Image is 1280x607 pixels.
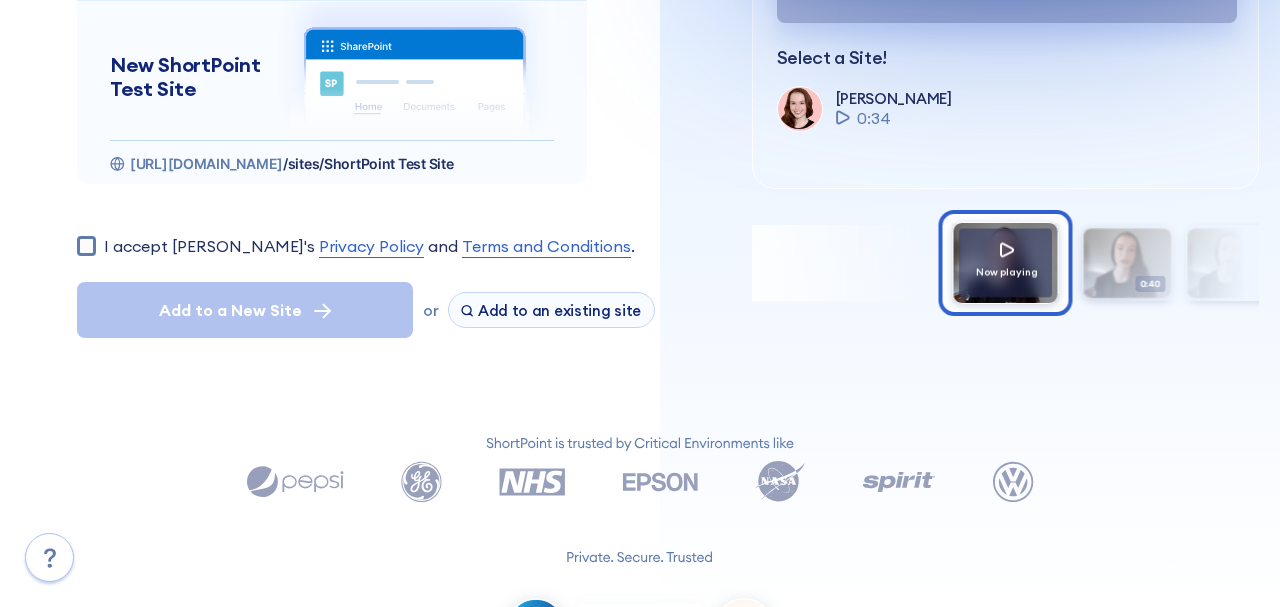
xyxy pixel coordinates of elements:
[319,234,424,258] a: Privacy Policy
[159,298,302,322] span: Add to a New Site
[130,154,453,174] p: https://yt0d5.sharepoint.com/sites/ShortPoint_Playground
[477,301,641,320] span: Add to an existing site
[130,155,283,172] span: [URL][DOMAIN_NAME]
[283,155,453,172] span: /sites/ShortPoint Test Site
[110,53,276,101] h5: New ShortPoint Test Site
[448,292,654,328] button: Add to an existing site
[778,87,820,129] img: shortpoint-support-team
[857,106,891,130] span: 0:34
[104,234,635,258] label: I accept [PERSON_NAME]'s and .
[110,154,554,174] div: https://yt0d5.sharepoint.com
[777,47,1234,69] p: Select a Site!
[1135,276,1165,293] span: 0:40
[462,234,631,258] a: Terms and Conditions
[1180,511,1280,607] iframe: Chat Widget
[77,282,413,338] button: Add to a New Site
[423,301,438,320] span: or
[836,89,952,108] p: [PERSON_NAME]
[976,265,1038,278] span: Now playing
[1240,276,1270,293] span: 0:07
